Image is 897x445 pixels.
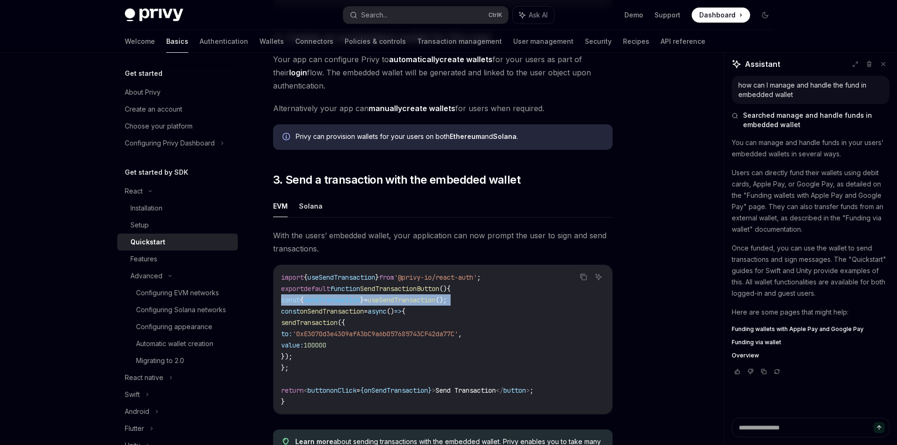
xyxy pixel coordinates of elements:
[661,30,705,53] a: API reference
[125,372,163,383] div: React native
[417,30,502,53] a: Transaction management
[307,386,330,395] span: button
[281,341,304,349] span: value:
[304,386,307,395] span: <
[117,118,238,135] a: Choose your platform
[136,287,219,299] div: Configuring EVM networks
[281,296,300,304] span: const
[281,330,292,338] span: to:
[200,30,248,53] a: Authentication
[300,296,304,304] span: {
[283,133,292,142] svg: Info
[117,301,238,318] a: Configuring Solana networks
[343,7,508,24] button: Search...CtrlK
[345,30,406,53] a: Policies & controls
[732,339,781,346] span: Funding via wallet
[360,284,439,293] span: SendTransactionButton
[125,8,183,22] img: dark logo
[758,8,773,23] button: Toggle dark mode
[281,273,304,282] span: import
[304,273,307,282] span: {
[692,8,750,23] a: Dashboard
[447,284,451,293] span: {
[364,386,428,395] span: onSendTransaction
[117,200,238,217] a: Installation
[292,330,458,338] span: '0xE3070d3e4309afA3bC9a6b057685743CF42da77C'
[125,138,215,149] div: Configuring Privy Dashboard
[356,386,360,395] span: =
[493,132,517,140] strong: Solana
[623,30,649,53] a: Recipes
[338,318,345,327] span: ({
[513,7,554,24] button: Ask AI
[379,273,394,282] span: from
[732,352,889,359] a: Overview
[117,84,238,101] a: About Privy
[732,137,889,160] p: You can manage and handle funds in your users' embedded wallets in several ways.
[130,270,162,282] div: Advanced
[439,284,447,293] span: ()
[117,352,238,369] a: Migrating to 2.0
[389,55,439,64] strong: automatically
[526,386,530,395] span: >
[428,386,432,395] span: }
[259,30,284,53] a: Wallets
[496,386,503,395] span: </
[745,58,780,70] span: Assistant
[330,284,360,293] span: function
[117,101,238,118] a: Create an account
[125,389,140,400] div: Swift
[273,53,613,92] span: Your app can configure Privy to for your users as part of their flow. The embedded wallet will be...
[136,321,212,332] div: Configuring appearance
[732,167,889,235] p: Users can directly fund their wallets using debit cards, Apple Pay, or Google Pay, as detailed on...
[402,307,405,316] span: {
[125,30,155,53] a: Welcome
[136,304,226,316] div: Configuring Solana networks
[130,219,149,231] div: Setup
[368,307,387,316] span: async
[369,104,402,113] strong: manually
[477,273,481,282] span: ;
[117,284,238,301] a: Configuring EVM networks
[592,271,605,283] button: Ask AI
[873,422,885,433] button: Send message
[273,229,613,255] span: With the users’ embedded wallet, your application can now prompt the user to sign and send transa...
[577,271,590,283] button: Copy the contents from the code block
[389,55,493,65] a: automaticallycreate wallets
[450,132,481,140] strong: Ethereum
[360,296,364,304] span: }
[585,30,612,53] a: Security
[125,87,161,98] div: About Privy
[117,318,238,335] a: Configuring appearance
[488,11,502,19] span: Ctrl K
[432,386,436,395] span: >
[296,132,603,142] div: Privy can provision wallets for your users on both and .
[732,307,889,318] p: Here are some pages that might help:
[125,121,193,132] div: Choose your platform
[125,104,182,115] div: Create an account
[130,236,165,248] div: Quickstart
[368,296,436,304] span: useSendTransaction
[299,195,323,217] button: Solana
[125,406,149,417] div: Android
[743,111,889,129] span: Searched manage and handle funds in embedded wallet
[304,296,360,304] span: sendTransaction
[281,307,300,316] span: const
[125,167,188,178] h5: Get started by SDK
[529,10,548,20] span: Ask AI
[117,234,238,251] a: Quickstart
[307,273,375,282] span: useSendTransaction
[394,307,402,316] span: =>
[732,352,759,359] span: Overview
[624,10,643,20] a: Demo
[281,284,304,293] span: export
[732,243,889,299] p: Once funded, you can use the wallet to send transactions and sign messages. The "Quickstart" guid...
[304,341,326,349] span: 100000
[117,335,238,352] a: Automatic wallet creation
[360,386,364,395] span: {
[273,102,613,115] span: Alternatively your app can for users when required.
[136,355,184,366] div: Migrating to 2.0
[530,386,533,395] span: ;
[281,318,338,327] span: sendTransaction
[655,10,680,20] a: Support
